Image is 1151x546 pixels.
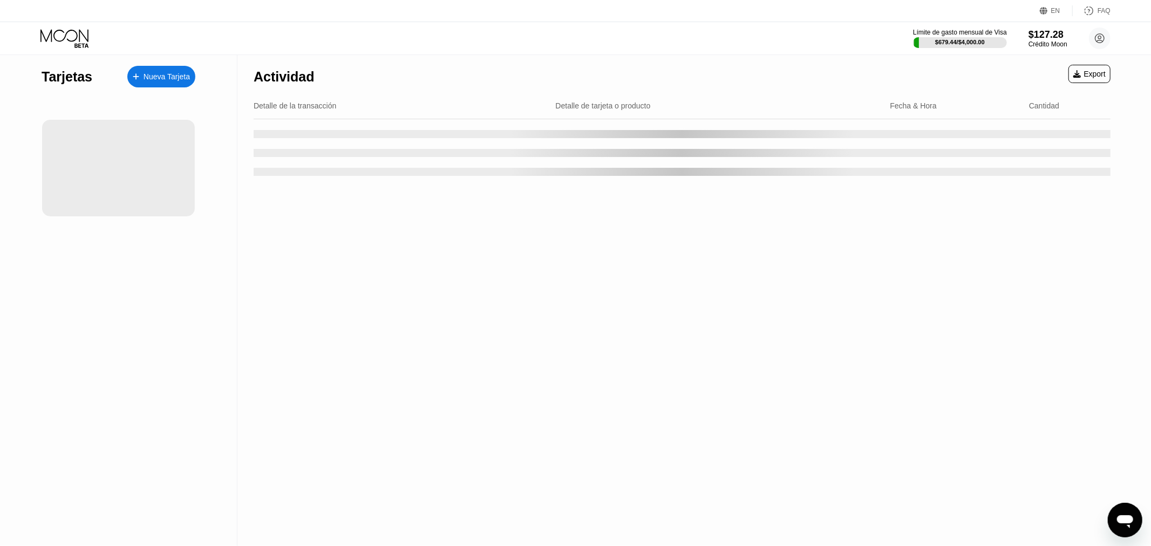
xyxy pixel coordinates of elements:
div: $679.44 / $4,000.00 [935,39,985,45]
div: Export [1073,70,1106,78]
div: FAQ [1098,7,1111,15]
div: Límite de gasto mensual de Visa [913,29,1007,36]
div: FAQ [1073,5,1111,16]
div: EN [1051,7,1060,15]
div: Crédito Moon [1029,40,1067,48]
div: Límite de gasto mensual de Visa$679.44/$4,000.00 [913,29,1007,48]
iframe: Botón para iniciar la ventana de mensajería [1108,503,1142,537]
div: Detalle de tarjeta o producto [556,101,651,110]
div: Actividad [254,69,315,85]
div: Nueva Tarjeta [144,72,190,81]
div: Detalle de la transacción [254,101,336,110]
div: Tarjetas [42,69,92,85]
div: EN [1040,5,1073,16]
div: Nueva Tarjeta [127,66,195,87]
div: Cantidad [1029,101,1059,110]
div: $127.28Crédito Moon [1029,29,1067,48]
div: $127.28 [1029,29,1067,40]
div: Fecha & Hora [890,101,936,110]
div: Export [1068,65,1111,83]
